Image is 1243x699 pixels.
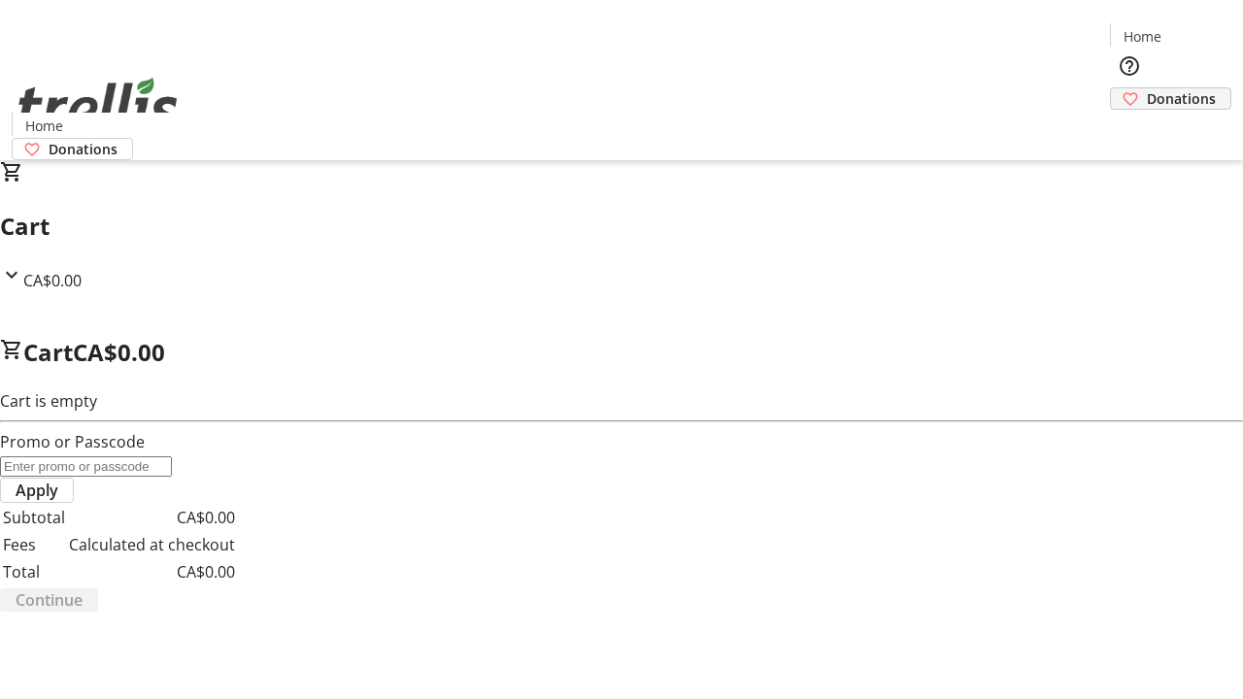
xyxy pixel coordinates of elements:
[23,270,82,291] span: CA$0.00
[25,116,63,136] span: Home
[68,532,236,557] td: Calculated at checkout
[12,138,133,160] a: Donations
[68,559,236,584] td: CA$0.00
[1147,88,1216,109] span: Donations
[2,532,66,557] td: Fees
[2,559,66,584] td: Total
[1110,47,1149,85] button: Help
[16,479,58,502] span: Apply
[68,505,236,530] td: CA$0.00
[73,336,165,368] span: CA$0.00
[2,505,66,530] td: Subtotal
[13,116,75,136] a: Home
[1124,26,1161,47] span: Home
[1110,87,1231,110] a: Donations
[1110,110,1149,149] button: Cart
[12,56,185,153] img: Orient E2E Organization dJUYfn6gM1's Logo
[49,139,118,159] span: Donations
[1111,26,1173,47] a: Home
